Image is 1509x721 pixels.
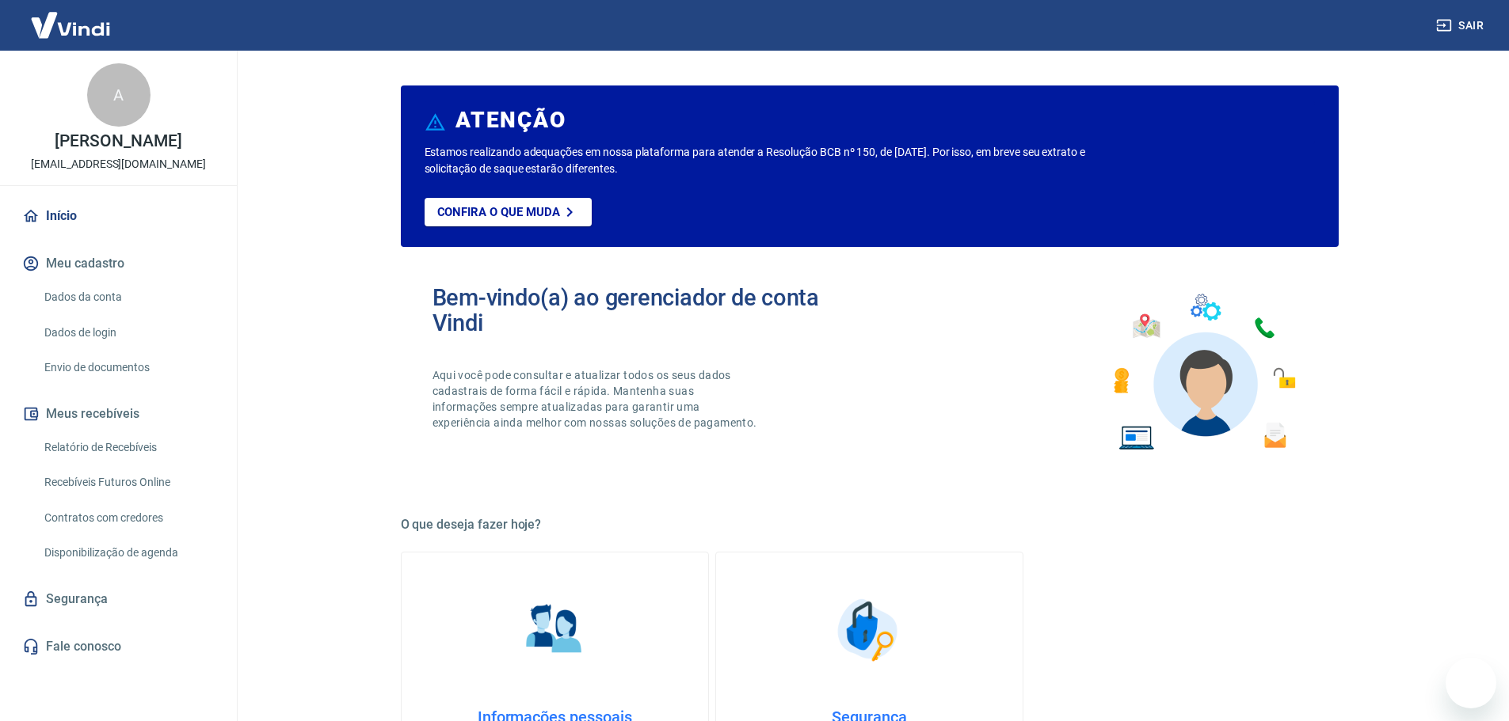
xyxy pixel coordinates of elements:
[433,367,760,431] p: Aqui você pode consultar e atualizar todos os seus dados cadastrais de forma fácil e rápida. Mant...
[515,590,594,670] img: Informações pessoais
[19,582,218,617] a: Segurança
[433,285,870,336] h2: Bem-vindo(a) ao gerenciador de conta Vindi
[38,351,218,384] a: Envio de documentos
[38,502,218,534] a: Contratos com credores
[455,112,566,128] h6: ATENÇÃO
[401,517,1339,533] h5: O que deseja fazer hoje?
[31,156,206,173] p: [EMAIL_ADDRESS][DOMAIN_NAME]
[425,144,1137,177] p: Estamos realizando adequações em nossa plataforma para atender a Resolução BCB nº 150, de [DATE]....
[19,397,218,431] button: Meus recebíveis
[38,537,218,569] a: Disponibilização de agenda
[1099,285,1307,460] img: Imagem de um avatar masculino com diversos icones exemplificando as funcionalidades do gerenciado...
[19,246,218,281] button: Meu cadastro
[87,63,151,127] div: A
[19,629,218,664] a: Fale conosco
[19,199,218,233] a: Início
[38,466,218,499] a: Recebíveis Futuros Online
[55,133,181,150] p: [PERSON_NAME]
[38,317,218,349] a: Dados de login
[829,590,909,670] img: Segurança
[425,198,592,226] a: Confira o que muda
[19,1,122,49] img: Vindi
[437,205,560,219] p: Confira o que muda
[38,431,218,464] a: Relatório de Recebíveis
[1446,658,1496,708] iframe: Botão para abrir a janela de mensagens
[38,281,218,313] a: Dados da conta
[1433,11,1490,40] button: Sair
